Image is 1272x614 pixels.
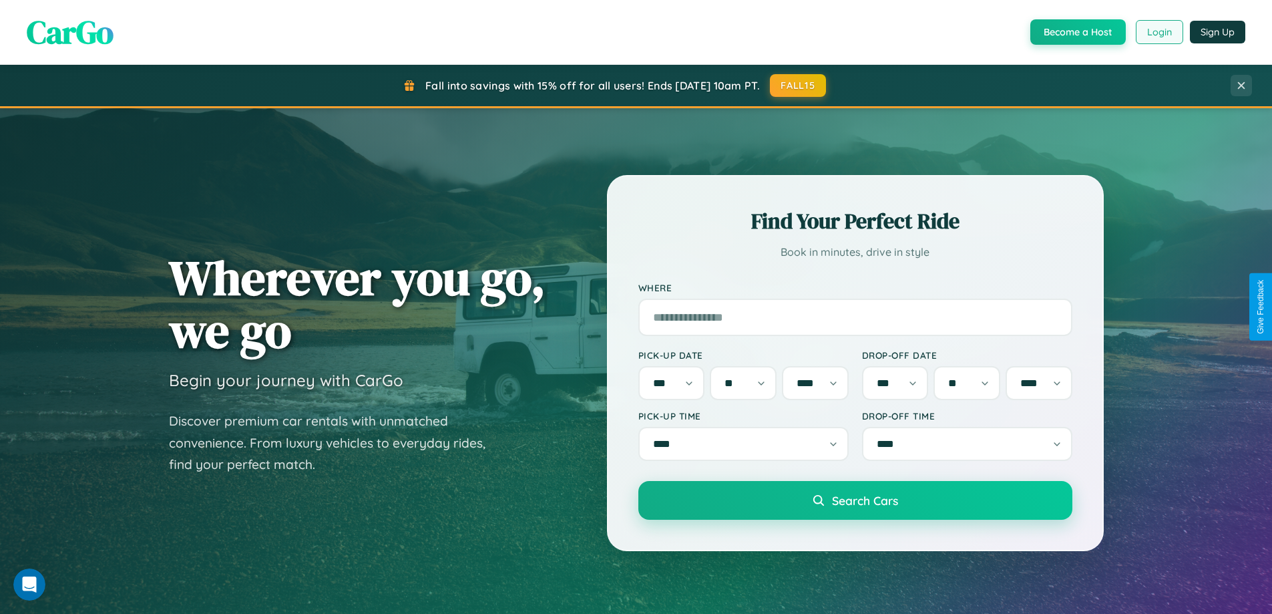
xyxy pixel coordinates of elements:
button: FALL15 [770,74,826,97]
div: Give Feedback [1256,280,1265,334]
label: Where [638,282,1072,293]
h3: Begin your journey with CarGo [169,370,403,390]
p: Book in minutes, drive in style [638,243,1072,262]
span: Search Cars [832,493,898,508]
iframe: Intercom live chat [13,569,45,601]
button: Search Cars [638,481,1072,520]
button: Login [1136,20,1183,44]
h2: Find Your Perfect Ride [638,206,1072,236]
button: Become a Host [1030,19,1126,45]
p: Discover premium car rentals with unmatched convenience. From luxury vehicles to everyday rides, ... [169,410,503,476]
label: Drop-off Date [862,349,1072,361]
span: CarGo [27,10,114,54]
button: Sign Up [1190,21,1245,43]
span: Fall into savings with 15% off for all users! Ends [DATE] 10am PT. [425,79,760,92]
h1: Wherever you go, we go [169,251,546,357]
label: Pick-up Time [638,410,849,422]
label: Drop-off Time [862,410,1072,422]
label: Pick-up Date [638,349,849,361]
